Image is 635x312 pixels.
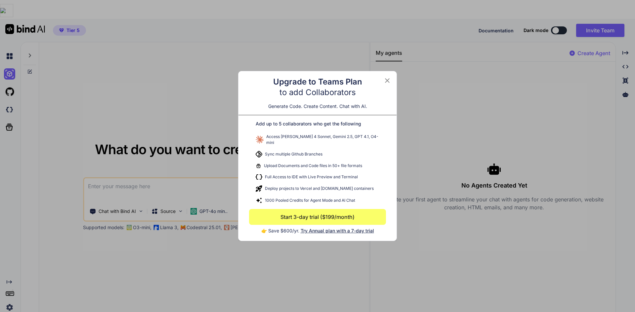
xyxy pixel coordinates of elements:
p: Generate Code. Create Content. Chat with AI. [268,103,367,110]
button: Start 3-day trial ($199/month) [249,209,386,225]
div: Deploy projects to Vercel and [DOMAIN_NAME] containers [249,183,386,194]
div: Add up to 5 collaborators who get the following [249,121,386,131]
h2: Upgrade to Teams Plan [273,77,362,87]
div: 1000 Pooled Credits for Agent Mode and AI Chat [249,194,386,206]
div: Upload Documents and Code files in 50+ file formats [249,160,386,171]
span: Try Annual plan with a 7-day trial [301,228,374,233]
p: 👉 Save $600/yr. [249,225,386,234]
p: to add Collaborators [279,87,356,98]
div: Sync multiple Github Branches [249,148,386,160]
div: Full Access to IDE with Live Preview and Terminal [249,171,386,183]
div: Access [PERSON_NAME] 4 Sonnet, Gemini 2.5, GPT 4.1, O4-mini [249,131,386,148]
